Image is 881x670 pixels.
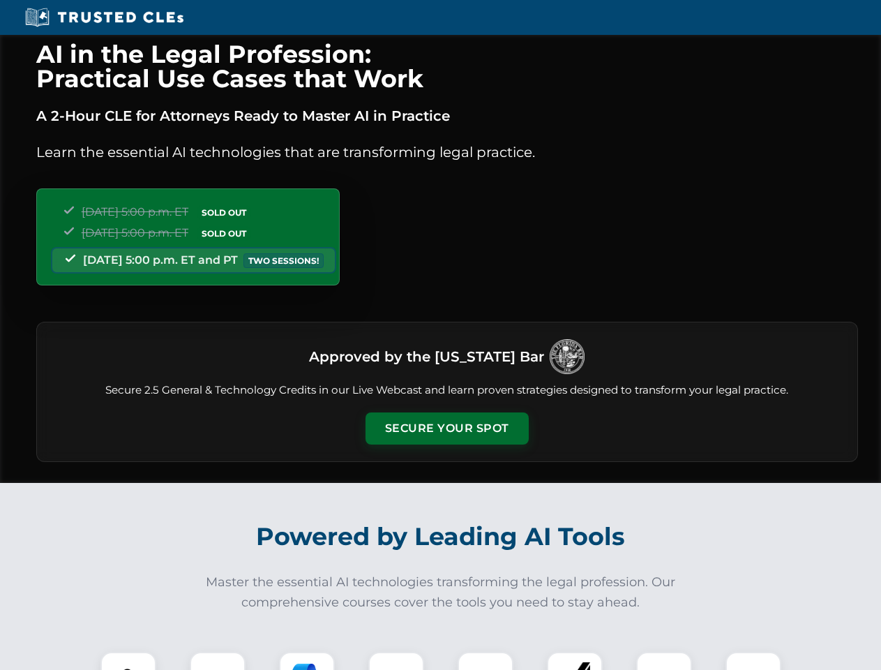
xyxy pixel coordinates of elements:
p: Master the essential AI technologies transforming the legal profession. Our comprehensive courses... [197,572,685,613]
span: SOLD OUT [197,226,251,241]
img: Trusted CLEs [21,7,188,28]
h1: AI in the Legal Profession: Practical Use Cases that Work [36,42,858,91]
p: Secure 2.5 General & Technology Credits in our Live Webcast and learn proven strategies designed ... [54,382,841,399]
h3: Approved by the [US_STATE] Bar [309,344,544,369]
p: Learn the essential AI technologies that are transforming legal practice. [36,141,858,163]
span: [DATE] 5:00 p.m. ET [82,226,188,239]
h2: Powered by Leading AI Tools [54,512,827,561]
button: Secure Your Spot [366,412,529,445]
span: [DATE] 5:00 p.m. ET [82,205,188,218]
span: SOLD OUT [197,205,251,220]
img: Logo [550,339,585,374]
p: A 2-Hour CLE for Attorneys Ready to Master AI in Practice [36,105,858,127]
